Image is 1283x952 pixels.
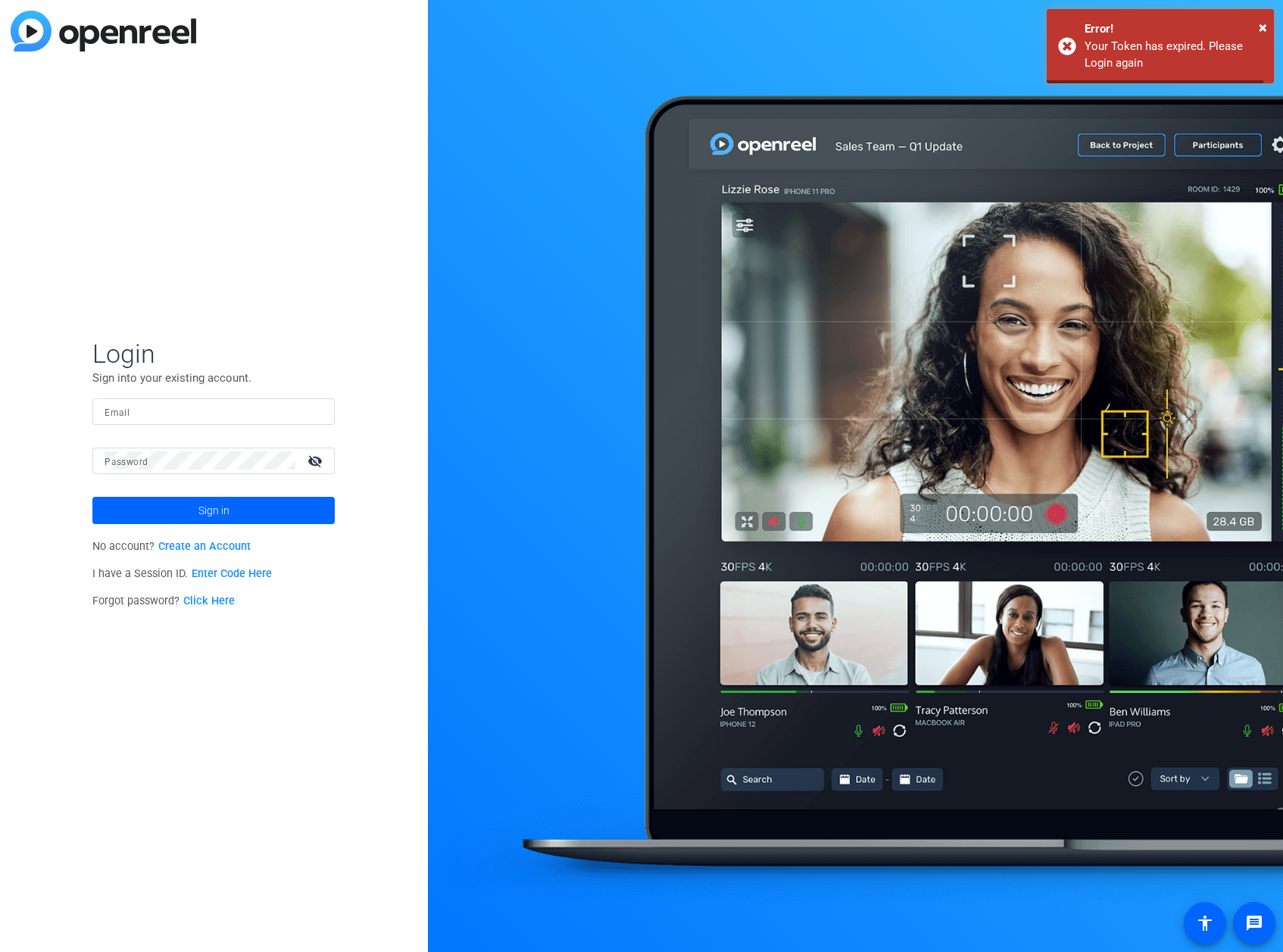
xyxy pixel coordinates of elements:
[92,567,272,580] span: I have a Session ID.
[298,450,335,472] mat-icon: visibility_off
[192,567,272,580] a: Enter Code Here
[158,540,251,553] a: Create an Account
[92,497,335,524] button: Sign in
[198,492,229,529] span: Sign in
[1085,38,1263,72] div: Your Token has expired. Please Login again
[105,402,323,420] input: Enter Email Address
[92,338,335,370] span: Login
[92,370,335,386] p: Sign into your existing account.
[11,11,196,52] img: blue-gradient.svg
[1259,16,1267,39] button: Close
[105,457,148,467] mat-label: Password
[92,540,251,553] span: No account?
[1259,18,1267,36] span: ×
[92,595,235,607] span: Forgot password?
[183,595,235,607] a: Click Here
[1245,914,1263,932] mat-icon: message
[1196,914,1214,932] mat-icon: accessibility
[1085,20,1263,38] div: Error!
[105,407,130,418] mat-label: Email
